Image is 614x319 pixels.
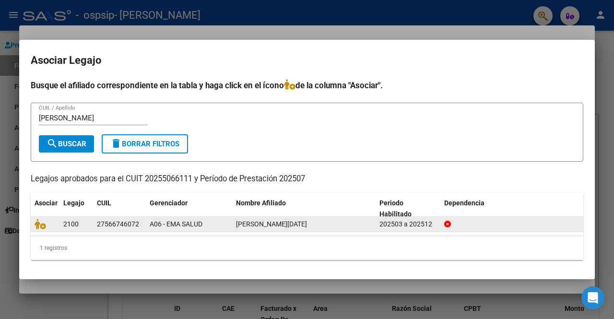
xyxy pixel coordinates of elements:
[236,199,286,207] span: Nombre Afiliado
[232,193,376,224] datatable-header-cell: Nombre Afiliado
[59,193,93,224] datatable-header-cell: Legajo
[236,220,307,228] span: LEPORE LUCIA VICTORIA
[35,199,58,207] span: Asociar
[146,193,232,224] datatable-header-cell: Gerenciador
[379,219,437,230] div: 202503 a 202512
[110,138,122,149] mat-icon: delete
[97,199,111,207] span: CUIL
[31,236,583,260] div: 1 registros
[581,286,604,309] div: Open Intercom Messenger
[440,193,584,224] datatable-header-cell: Dependencia
[150,220,202,228] span: A06 - EMA SALUD
[63,220,79,228] span: 2100
[93,193,146,224] datatable-header-cell: CUIL
[31,193,59,224] datatable-header-cell: Asociar
[376,193,440,224] datatable-header-cell: Periodo Habilitado
[110,140,179,148] span: Borrar Filtros
[97,219,139,230] div: 27566746072
[63,199,84,207] span: Legajo
[31,51,583,70] h2: Asociar Legajo
[31,79,583,92] h4: Busque el afiliado correspondiente en la tabla y haga click en el ícono de la columna "Asociar".
[39,135,94,153] button: Buscar
[379,199,412,218] span: Periodo Habilitado
[150,199,188,207] span: Gerenciador
[47,138,58,149] mat-icon: search
[31,173,583,185] p: Legajos aprobados para el CUIT 20255066111 y Período de Prestación 202507
[444,199,484,207] span: Dependencia
[102,134,188,154] button: Borrar Filtros
[47,140,86,148] span: Buscar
